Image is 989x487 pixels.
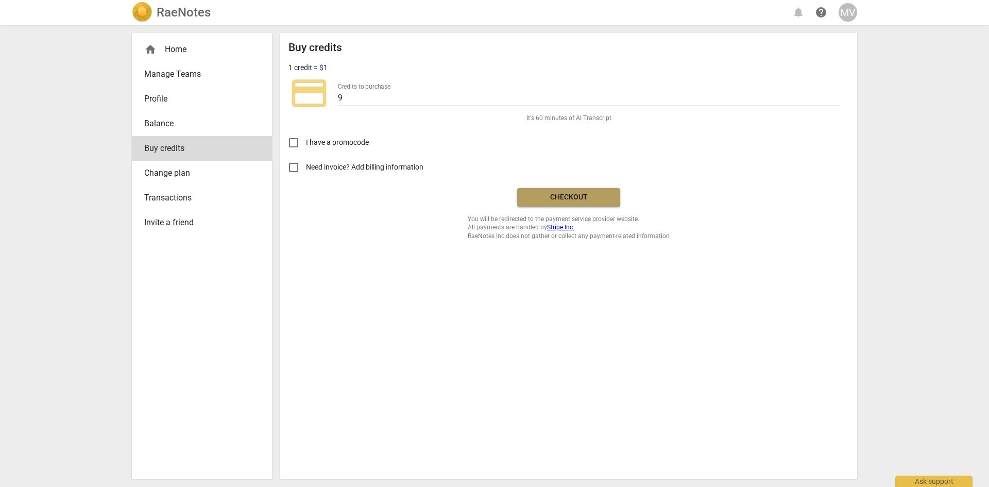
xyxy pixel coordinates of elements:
span: Transactions [144,192,251,204]
h2: Buy credits [288,41,342,54]
span: Buy credits [144,142,251,155]
h2: RaeNotes [157,5,211,20]
button: MV [839,3,857,22]
span: Profile [144,93,251,105]
a: LogoRaeNotes [132,2,211,23]
a: Buy credits [132,136,272,161]
a: Balance [132,111,272,136]
span: Change plan [144,167,251,179]
div: Ask support [895,476,973,487]
a: Stripe Inc. [547,224,574,231]
span: I have a promocode [306,137,369,148]
a: Transactions [132,186,272,210]
a: Profile [132,87,272,111]
span: Need invoice? Add billing information [306,162,425,173]
span: help [815,6,827,19]
span: Balance [144,117,251,130]
div: Home [144,43,251,56]
img: Logo [132,2,152,23]
a: Change plan [132,161,272,186]
span: Manage Teams [144,68,251,80]
span: It's 60 minutes of AI Transcript [526,114,611,123]
span: credit_card [288,73,330,114]
label: Credits to purchase [338,83,390,90]
span: Checkout [525,192,612,203]
button: Checkout [517,188,620,207]
a: Help [812,3,830,22]
p: 1 credit = $1 [288,62,328,73]
span: You will be redirected to the payment service provider website. All payments are handled by RaeNo... [468,215,670,241]
a: Manage Teams [132,62,272,87]
div: Home [132,37,272,62]
span: Invite a friend [144,216,251,229]
a: Invite a friend [132,210,272,235]
span: home [144,43,157,56]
